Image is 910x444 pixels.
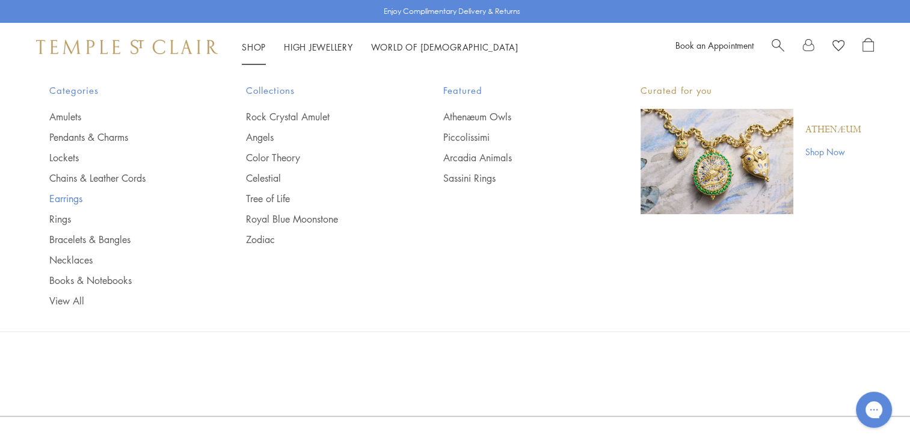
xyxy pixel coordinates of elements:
[805,123,861,137] a: Athenæum
[246,83,395,98] span: Collections
[49,212,198,226] a: Rings
[675,39,754,51] a: Book an Appointment
[49,274,198,287] a: Books & Notebooks
[384,5,520,17] p: Enjoy Complimentary Delivery & Returns
[49,233,198,246] a: Bracelets & Bangles
[49,83,198,98] span: Categories
[246,233,395,246] a: Zodiac
[284,41,353,53] a: High JewelleryHigh Jewellery
[49,151,198,164] a: Lockets
[246,212,395,226] a: Royal Blue Moonstone
[49,171,198,185] a: Chains & Leather Cords
[443,83,592,98] span: Featured
[36,40,218,54] img: Temple St. Clair
[246,171,395,185] a: Celestial
[443,171,592,185] a: Sassini Rings
[246,131,395,144] a: Angels
[49,131,198,144] a: Pendants & Charms
[246,192,395,205] a: Tree of Life
[832,38,844,56] a: View Wishlist
[242,41,266,53] a: ShopShop
[371,41,518,53] a: World of [DEMOGRAPHIC_DATA]World of [DEMOGRAPHIC_DATA]
[49,253,198,267] a: Necklaces
[805,145,861,158] a: Shop Now
[772,38,784,56] a: Search
[242,40,518,55] nav: Main navigation
[49,110,198,123] a: Amulets
[862,38,874,56] a: Open Shopping Bag
[850,387,898,432] iframe: Gorgias live chat messenger
[49,294,198,307] a: View All
[443,110,592,123] a: Athenæum Owls
[246,151,395,164] a: Color Theory
[443,131,592,144] a: Piccolissimi
[443,151,592,164] a: Arcadia Animals
[49,192,198,205] a: Earrings
[641,83,861,98] p: Curated for you
[246,110,395,123] a: Rock Crystal Amulet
